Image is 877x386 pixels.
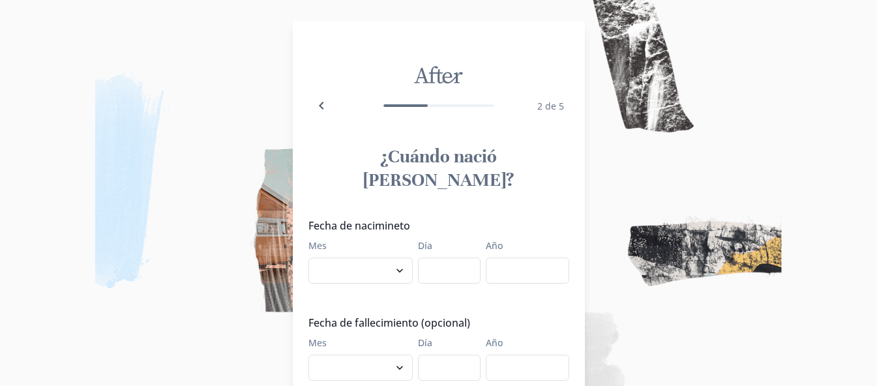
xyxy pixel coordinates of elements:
h1: ¿Cuándo nació [PERSON_NAME]? [308,145,569,192]
button: Back [308,93,334,119]
label: Año [486,239,561,252]
label: Mes [308,239,405,252]
label: Día [418,239,473,252]
label: Año [486,336,561,349]
span: 2 de 5 [537,100,564,112]
label: Mes [308,336,405,349]
legend: Fecha de fallecimiento (opcional) [308,315,561,331]
legend: Fecha de nacimineto [308,218,561,233]
label: Día [418,336,473,349]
